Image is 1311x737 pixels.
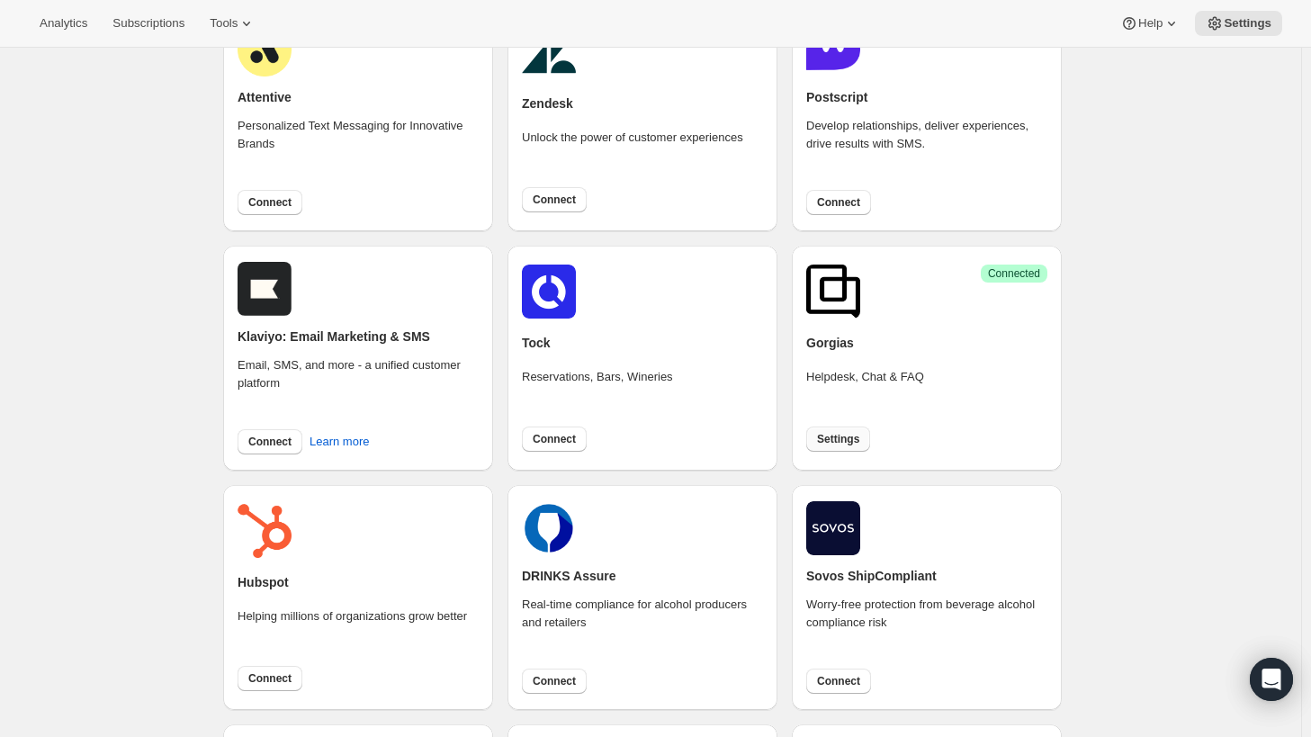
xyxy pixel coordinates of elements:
[522,368,673,411] div: Reservations, Bars, Wineries
[1224,16,1271,31] span: Settings
[248,195,292,210] span: Connect
[1138,16,1163,31] span: Help
[1195,11,1282,36] button: Settings
[238,328,430,346] h2: Klaviyo: Email Marketing & SMS
[806,190,871,215] button: Connect
[199,11,266,36] button: Tools
[210,16,238,31] span: Tools
[522,567,616,585] h2: DRINKS Assure
[238,504,292,558] img: hubspot.png
[806,265,860,319] img: gorgias.png
[238,190,302,215] button: Connect
[522,596,763,657] div: Real-time compliance for alcohol producers and retailers
[806,427,870,452] button: Settings
[299,427,380,456] button: Learn more
[29,11,98,36] button: Analytics
[988,266,1040,281] span: Connected
[238,117,479,178] div: Personalized Text Messaging for Innovative Brands
[806,501,860,555] img: shipcompliant.png
[248,671,292,686] span: Connect
[522,129,743,172] div: Unlock the power of customer experiences
[817,195,860,210] span: Connect
[806,669,871,694] button: Connect
[248,435,292,449] span: Connect
[238,22,292,76] img: attentive.png
[238,573,289,591] h2: Hubspot
[806,334,854,352] h2: Gorgias
[522,187,587,212] button: Connect
[522,427,587,452] button: Connect
[806,368,924,411] div: Helpdesk, Chat & FAQ
[806,596,1047,657] div: Worry-free protection from beverage alcohol compliance risk
[238,666,302,691] button: Connect
[238,429,302,454] button: Connect
[238,88,292,106] h2: Attentive
[40,16,87,31] span: Analytics
[533,674,576,688] span: Connect
[238,356,479,418] div: Email, SMS, and more - a unified customer platform
[102,11,195,36] button: Subscriptions
[533,432,576,446] span: Connect
[522,265,576,319] img: tockicon.png
[806,117,1047,178] div: Develop relationships, deliver experiences, drive results with SMS.
[522,94,573,112] h2: Zendesk
[522,501,576,555] img: drinks.png
[522,334,551,352] h2: Tock
[522,25,576,79] img: zendesk.png
[238,607,467,651] div: Helping millions of organizations grow better
[112,16,184,31] span: Subscriptions
[310,433,369,451] span: Learn more
[806,22,860,76] img: postscript.png
[1250,658,1293,701] div: Open Intercom Messenger
[806,567,937,585] h2: Sovos ShipCompliant
[1109,11,1191,36] button: Help
[806,88,867,106] h2: Postscript
[522,669,587,694] button: Connect
[817,674,860,688] span: Connect
[533,193,576,207] span: Connect
[817,432,859,446] span: Settings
